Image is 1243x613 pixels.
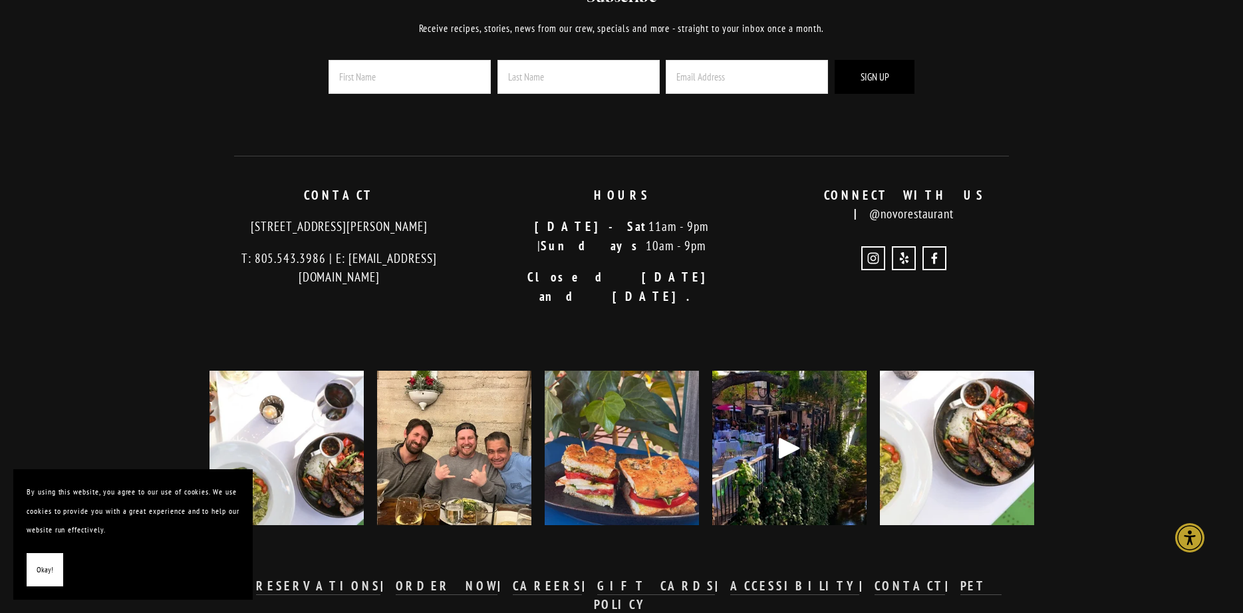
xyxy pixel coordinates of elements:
[715,578,730,594] strong: |
[13,469,253,600] section: Cookie banner
[37,560,53,580] span: Okay!
[875,578,945,595] a: CONTACT
[730,578,859,595] a: ACCESSIBILITY
[497,60,660,94] input: Last Name
[582,578,597,594] strong: |
[861,371,1053,525] img: The countdown to holiday parties has begun! 🎉 Whether you&rsquo;re planning something cozy at Nov...
[892,246,916,270] a: Yelp
[597,578,716,594] strong: GIFT CARDS
[861,246,885,270] a: Instagram
[594,187,650,203] strong: HOURS
[513,578,582,595] a: CAREERS
[859,578,875,594] strong: |
[1175,523,1204,552] div: Accessibility Menu
[527,269,730,304] strong: Closed [DATE] and [DATE].
[535,218,648,234] strong: [DATE]-Sat
[149,371,423,525] img: Goodbye summer menu, hello fall!🍂 Stay tuned for the newest additions and refreshes coming on our...
[835,60,914,94] button: Sign Up
[292,21,951,37] p: Receive recipes, stories, news from our crew, specials and more - straight to your inbox once a m...
[541,238,646,254] strong: Sundays
[945,578,960,594] strong: |
[875,578,945,594] strong: CONTACT
[497,578,513,594] strong: |
[396,578,498,595] a: ORDER NOW
[256,578,380,595] a: RESERVATIONS
[513,578,582,594] strong: CAREERS
[773,432,805,464] div: Play
[922,246,946,270] a: Novo Restaurant and Lounge
[380,578,396,594] strong: |
[861,71,889,83] span: Sign Up
[209,249,470,287] p: T: 805.543.3986 | E: [EMAIL_ADDRESS][DOMAIN_NAME]
[329,60,491,94] input: First Name
[597,578,716,595] a: GIFT CARDS
[256,578,380,594] strong: RESERVATIONS
[27,553,63,587] button: Okay!
[304,187,374,203] strong: CONTACT
[345,371,563,525] img: So long, farewell, auf wiedersehen, goodbye - to our amazing Bar Manager &amp; Master Mixologist,...
[209,217,470,236] p: [STREET_ADDRESS][PERSON_NAME]
[824,187,999,222] strong: CONNECT WITH US |
[27,483,239,540] p: By using this website, you agree to our use of cookies. We use cookies to provide you with a grea...
[491,217,752,255] p: 11am - 9pm | 10am - 9pm
[774,186,1034,224] p: @novorestaurant
[666,60,828,94] input: Email Address
[730,578,859,594] strong: ACCESSIBILITY
[396,578,498,594] strong: ORDER NOW
[545,351,699,544] img: One ingredient, two ways: fresh market tomatoes 🍅 Savor them in our Caprese, paired with mozzarel...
